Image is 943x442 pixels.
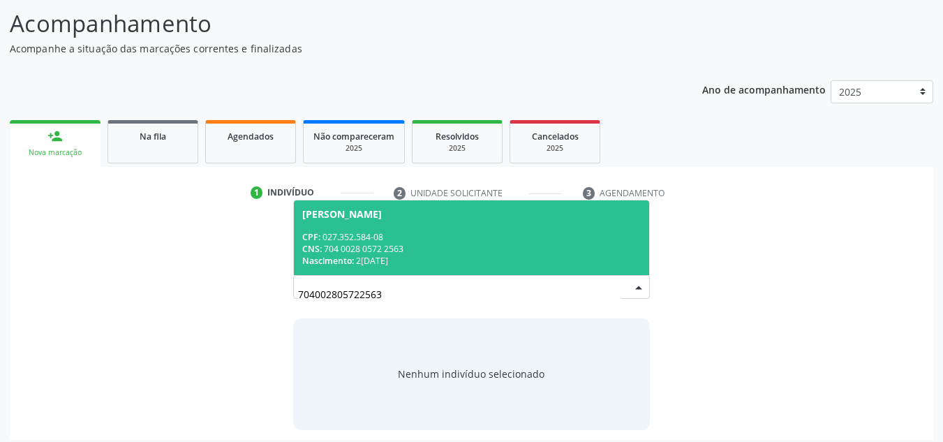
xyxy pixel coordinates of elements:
[398,367,544,381] div: Nenhum indivíduo selecionado
[251,186,263,199] div: 1
[20,147,91,158] div: Nova marcação
[436,131,479,142] span: Resolvidos
[47,128,63,144] div: person_add
[302,255,354,267] span: Nascimento:
[422,143,492,154] div: 2025
[267,186,314,199] div: Indivíduo
[302,231,641,243] div: 027.352.584-08
[10,41,656,56] p: Acompanhe a situação das marcações correntes e finalizadas
[10,6,656,41] p: Acompanhamento
[298,280,622,308] input: Busque por nome, CNS ou CPF
[532,131,579,142] span: Cancelados
[302,231,320,243] span: CPF:
[302,209,382,220] div: [PERSON_NAME]
[520,143,590,154] div: 2025
[140,131,166,142] span: Na fila
[302,243,322,255] span: CNS:
[313,143,394,154] div: 2025
[228,131,274,142] span: Agendados
[702,80,826,98] p: Ano de acompanhamento
[313,131,394,142] span: Não compareceram
[302,255,641,267] div: 2[DATE]
[302,243,641,255] div: 704 0028 0572 2563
